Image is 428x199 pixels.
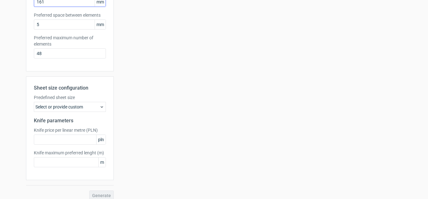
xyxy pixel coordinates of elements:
span: mm [95,20,106,29]
label: Predefined sheet size [34,94,106,101]
span: m [98,158,106,167]
label: Knife price per linear metre (PLN) [34,127,106,133]
span: pln [96,135,106,144]
label: Knife maximum preferred lenght (m) [34,150,106,156]
h2: Knife parameters [34,117,106,124]
label: Preferred space between elements [34,12,106,18]
h2: Sheet size configuration [34,84,106,92]
label: Preferred maximum number of elements [34,35,106,47]
div: Select or provide custom [34,102,106,112]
